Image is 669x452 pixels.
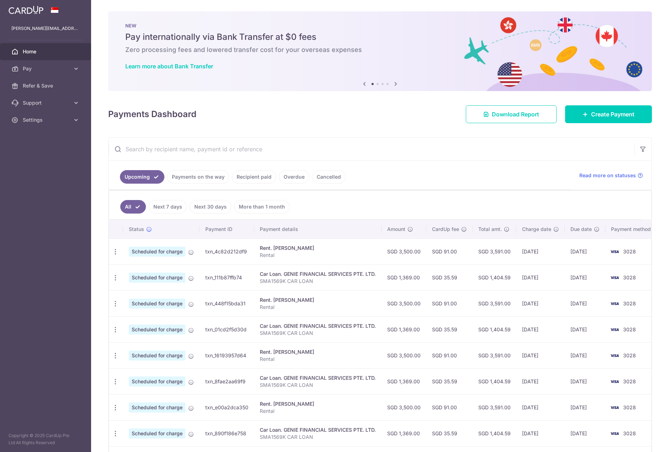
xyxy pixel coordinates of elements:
td: SGD 35.59 [426,420,473,446]
td: [DATE] [565,420,605,446]
td: SGD 3,500.00 [381,290,426,316]
span: Status [129,226,144,233]
span: 3028 [623,378,636,384]
td: SGD 1,404.59 [473,316,516,342]
td: SGD 3,500.00 [381,238,426,264]
span: 3028 [623,404,636,410]
td: txn_e00a2dca350 [200,394,254,420]
img: Bank Card [607,351,622,360]
div: Rent. [PERSON_NAME] [260,245,376,252]
h6: Zero processing fees and lowered transfer cost for your overseas expenses [125,46,635,54]
div: Rent. [PERSON_NAME] [260,348,376,356]
td: SGD 35.59 [426,368,473,394]
span: Settings [23,116,70,123]
td: [DATE] [565,342,605,368]
td: [DATE] [565,316,605,342]
div: Rent. [PERSON_NAME] [260,296,376,304]
a: Upcoming [120,170,164,184]
span: Scheduled for charge [129,351,185,361]
p: Rental [260,408,376,415]
td: txn_16193957d64 [200,342,254,368]
img: Bank Card [607,377,622,386]
td: SGD 91.00 [426,290,473,316]
p: Rental [260,252,376,259]
td: [DATE] [516,316,565,342]
img: CardUp [9,6,43,14]
td: SGD 91.00 [426,342,473,368]
td: SGD 35.59 [426,264,473,290]
td: SGD 91.00 [426,238,473,264]
span: Create Payment [591,110,634,119]
td: txn_111b87ffb74 [200,264,254,290]
td: txn_890f186e758 [200,420,254,446]
span: Scheduled for charge [129,377,185,387]
td: SGD 3,591.00 [473,394,516,420]
td: [DATE] [516,394,565,420]
span: Amount [387,226,405,233]
p: SMA1569K CAR LOAN [260,382,376,389]
td: SGD 3,500.00 [381,342,426,368]
td: SGD 1,369.00 [381,316,426,342]
td: SGD 1,369.00 [381,420,426,446]
img: Bank Card [607,403,622,412]
span: Home [23,48,70,55]
div: Car Loan. GENIE FINANCIAL SERVICES PTE. LTD. [260,322,376,330]
th: Payment ID [200,220,254,238]
p: SMA1569K CAR LOAN [260,433,376,441]
td: SGD 35.59 [426,316,473,342]
td: [DATE] [516,238,565,264]
a: Payments on the way [167,170,229,184]
a: Next 30 days [190,200,231,214]
td: txn_4c82d212df9 [200,238,254,264]
a: Read more on statuses [579,172,643,179]
span: 3028 [623,248,636,254]
td: [DATE] [565,394,605,420]
td: txn_448f15bda31 [200,290,254,316]
span: Pay [23,65,70,72]
p: SMA1569K CAR LOAN [260,330,376,337]
h5: Pay internationally via Bank Transfer at $0 fees [125,31,635,43]
div: Car Loan. GENIE FINANCIAL SERVICES PTE. LTD. [260,426,376,433]
td: txn_01cd2f5d30d [200,316,254,342]
span: CardUp fee [432,226,459,233]
span: Scheduled for charge [129,403,185,412]
td: [DATE] [516,368,565,394]
td: [DATE] [516,342,565,368]
p: Rental [260,304,376,311]
span: Scheduled for charge [129,273,185,283]
div: Rent. [PERSON_NAME] [260,400,376,408]
td: SGD 3,591.00 [473,238,516,264]
span: Download Report [492,110,539,119]
td: [DATE] [516,264,565,290]
td: [DATE] [565,290,605,316]
span: Read more on statuses [579,172,636,179]
div: Car Loan. GENIE FINANCIAL SERVICES PTE. LTD. [260,270,376,278]
span: Support [23,99,70,106]
span: 3028 [623,326,636,332]
td: SGD 3,500.00 [381,394,426,420]
span: 3028 [623,430,636,436]
td: SGD 3,591.00 [473,290,516,316]
span: Due date [570,226,592,233]
img: Bank transfer banner [108,11,652,91]
p: Rental [260,356,376,363]
img: Bank Card [607,325,622,334]
a: Next 7 days [149,200,187,214]
a: More than 1 month [234,200,290,214]
a: Create Payment [565,105,652,123]
td: txn_8fae2aa69f9 [200,368,254,394]
img: Bank Card [607,247,622,256]
th: Payment method [605,220,659,238]
div: Car Loan. GENIE FINANCIAL SERVICES PTE. LTD. [260,374,376,382]
a: All [120,200,146,214]
span: Total amt. [478,226,502,233]
span: Scheduled for charge [129,429,185,438]
td: SGD 1,404.59 [473,420,516,446]
img: Bank Card [607,429,622,438]
img: Bank Card [607,299,622,308]
a: Download Report [466,105,557,123]
td: SGD 1,404.59 [473,264,516,290]
input: Search by recipient name, payment id or reference [109,138,634,161]
td: SGD 1,369.00 [381,368,426,394]
td: [DATE] [565,264,605,290]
